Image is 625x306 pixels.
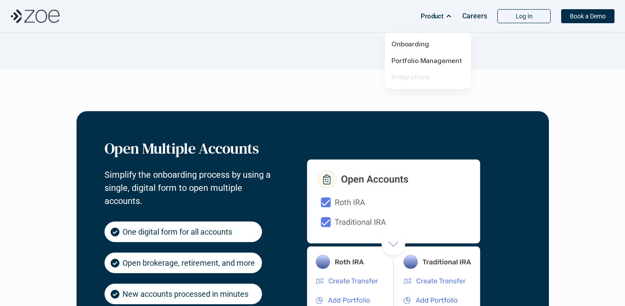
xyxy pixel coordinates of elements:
[391,73,429,81] a: Integrations
[462,12,487,20] p: Careers
[570,13,606,20] p: Book a Demo
[516,13,533,20] p: Log In
[462,7,487,25] a: Careers
[497,9,551,23] a: Log In
[105,168,271,208] p: Simplify the onboarding process by using a single, digital form to open multiple accounts.
[122,257,255,269] p: Open brokerage, retirement, and more
[561,9,615,23] a: Book a Demo
[391,40,429,48] a: Onboarding
[421,10,443,23] p: Product
[122,288,248,300] p: New accounts processed in minutes
[122,226,232,238] p: One digital form for all accounts
[105,139,271,158] h3: Open Multiple Accounts
[391,56,462,65] a: Portfolio Management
